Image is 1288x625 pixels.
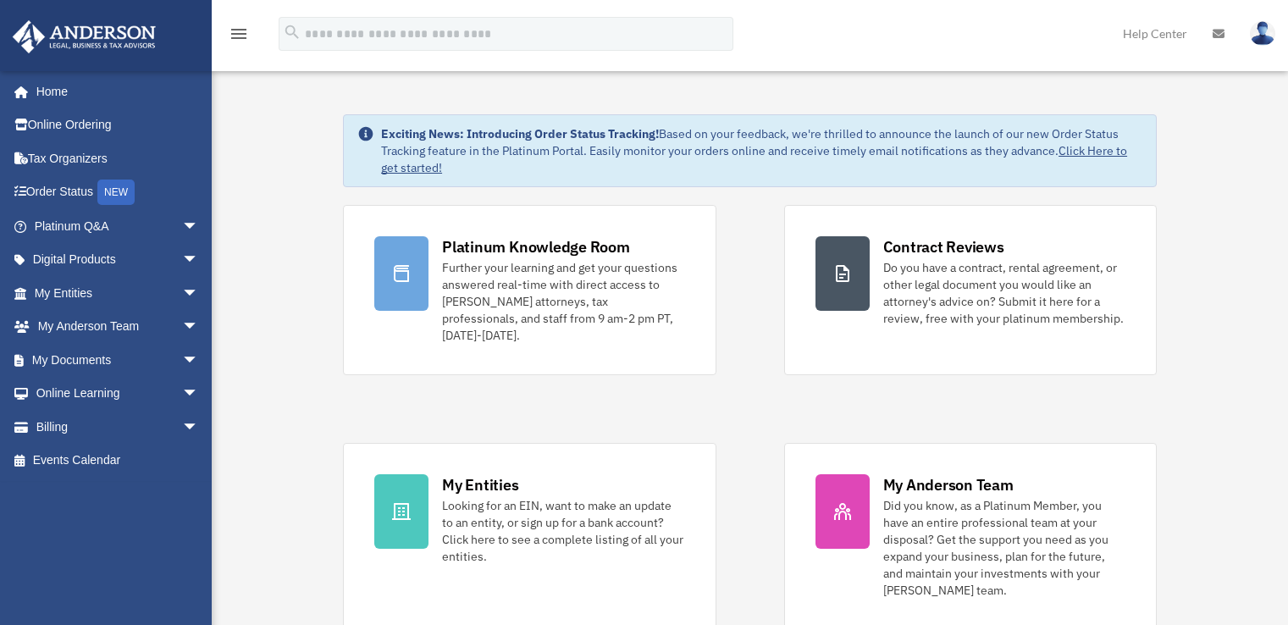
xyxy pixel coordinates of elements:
[381,126,659,141] strong: Exciting News: Introducing Order Status Tracking!
[283,23,301,41] i: search
[229,30,249,44] a: menu
[12,276,224,310] a: My Entitiesarrow_drop_down
[883,236,1004,257] div: Contract Reviews
[182,209,216,244] span: arrow_drop_down
[883,474,1014,495] div: My Anderson Team
[381,143,1127,175] a: Click Here to get started!
[381,125,1142,176] div: Based on your feedback, we're thrilled to announce the launch of our new Order Status Tracking fe...
[97,180,135,205] div: NEW
[229,24,249,44] i: menu
[12,75,216,108] a: Home
[182,243,216,278] span: arrow_drop_down
[12,310,224,344] a: My Anderson Teamarrow_drop_down
[182,310,216,345] span: arrow_drop_down
[442,236,630,257] div: Platinum Knowledge Room
[1250,21,1275,46] img: User Pic
[12,243,224,277] a: Digital Productsarrow_drop_down
[343,205,716,375] a: Platinum Knowledge Room Further your learning and get your questions answered real-time with dire...
[12,108,224,142] a: Online Ordering
[12,410,224,444] a: Billingarrow_drop_down
[12,444,224,478] a: Events Calendar
[883,259,1125,327] div: Do you have a contract, rental agreement, or other legal document you would like an attorney's ad...
[12,377,224,411] a: Online Learningarrow_drop_down
[182,410,216,445] span: arrow_drop_down
[883,497,1125,599] div: Did you know, as a Platinum Member, you have an entire professional team at your disposal? Get th...
[12,141,224,175] a: Tax Organizers
[182,377,216,412] span: arrow_drop_down
[12,209,224,243] a: Platinum Q&Aarrow_drop_down
[8,20,161,53] img: Anderson Advisors Platinum Portal
[182,343,216,378] span: arrow_drop_down
[784,205,1157,375] a: Contract Reviews Do you have a contract, rental agreement, or other legal document you would like...
[442,474,518,495] div: My Entities
[12,175,224,210] a: Order StatusNEW
[442,497,684,565] div: Looking for an EIN, want to make an update to an entity, or sign up for a bank account? Click her...
[182,276,216,311] span: arrow_drop_down
[12,343,224,377] a: My Documentsarrow_drop_down
[442,259,684,344] div: Further your learning and get your questions answered real-time with direct access to [PERSON_NAM...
